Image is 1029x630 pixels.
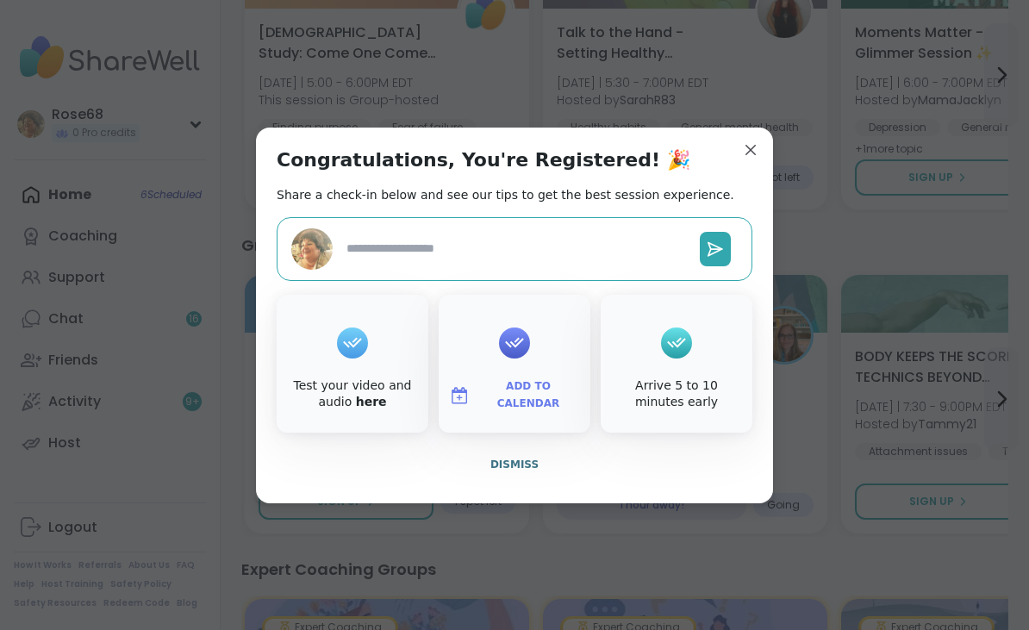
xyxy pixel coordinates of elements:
[277,446,752,483] button: Dismiss
[291,228,333,270] img: Rose68
[477,378,580,412] span: Add to Calendar
[449,385,470,406] img: ShareWell Logomark
[356,395,387,409] a: here
[604,377,749,411] div: Arrive 5 to 10 minutes early
[280,377,425,411] div: Test your video and audio
[490,458,539,471] span: Dismiss
[442,377,587,414] button: Add to Calendar
[277,186,734,203] h2: Share a check-in below and see our tips to get the best session experience.
[277,148,690,172] h1: Congratulations, You're Registered! 🎉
